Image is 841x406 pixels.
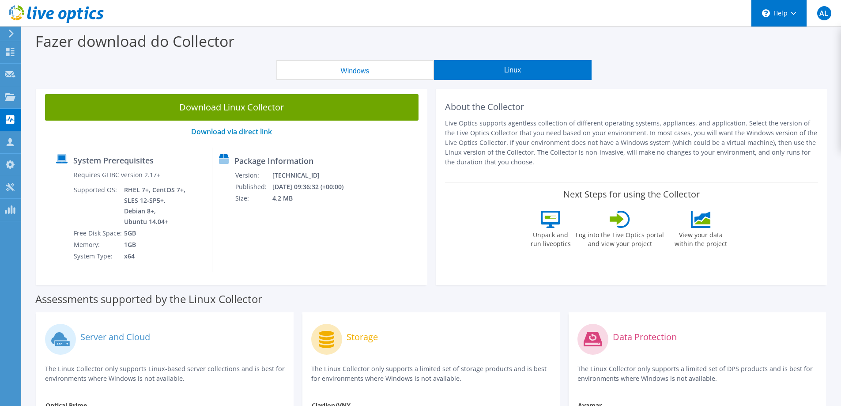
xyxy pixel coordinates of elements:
[575,228,664,248] label: Log into the Live Optics portal and view your project
[124,228,187,239] td: 5GB
[80,333,150,341] label: Server and Cloud
[73,239,124,250] td: Memory:
[235,181,272,193] td: Published:
[124,250,187,262] td: x64
[817,6,831,20] span: AL
[762,9,770,17] svg: \n
[445,102,818,112] h2: About the Collector
[530,228,571,248] label: Unpack and run liveoptics
[73,184,124,228] td: Supported OS:
[669,228,732,248] label: View your data within the project
[272,170,355,181] td: [TECHNICAL_ID]
[235,170,272,181] td: Version:
[235,193,272,204] td: Size:
[73,228,124,239] td: Free Disk Space:
[35,31,234,51] label: Fazer download do Collector
[73,250,124,262] td: System Type:
[234,156,313,165] label: Package Information
[191,127,272,137] a: Download via direct link
[74,171,160,179] label: Requires GLIBC version 2.17+
[434,60,592,80] button: Linux
[347,333,378,341] label: Storage
[35,295,262,304] label: Assessments supported by the Linux Collector
[73,156,154,165] label: System Prerequisites
[45,94,419,121] a: Download Linux Collector
[311,364,551,383] p: The Linux Collector only supports a limited set of storage products and is best for environments ...
[563,189,700,200] label: Next Steps for using the Collector
[272,181,355,193] td: [DATE] 09:36:32 (+00:00)
[577,364,817,383] p: The Linux Collector only supports a limited set of DPS products and is best for environments wher...
[613,333,677,341] label: Data Protection
[45,364,285,383] p: The Linux Collector only supports Linux-based server collections and is best for environments whe...
[276,60,434,80] button: Windows
[445,118,818,167] p: Live Optics supports agentless collection of different operating systems, appliances, and applica...
[124,184,187,228] td: RHEL 7+, CentOS 7+, SLES 12-SP5+, Debian 8+, Ubuntu 14.04+
[124,239,187,250] td: 1GB
[272,193,355,204] td: 4.2 MB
